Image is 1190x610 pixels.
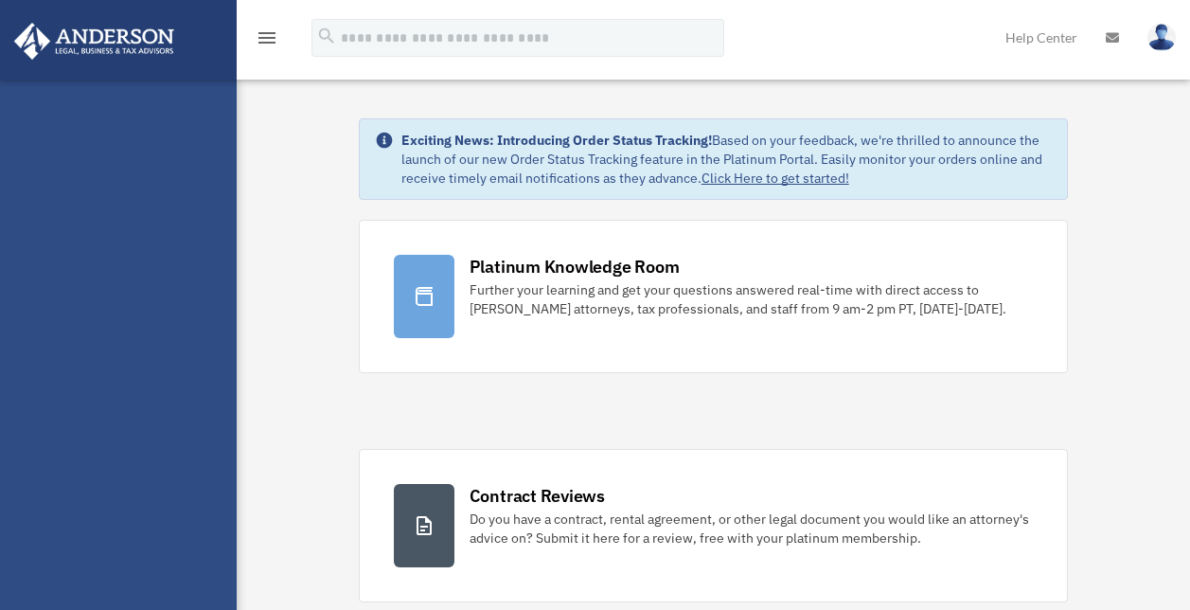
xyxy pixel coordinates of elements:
[401,131,1053,188] div: Based on your feedback, we're thrilled to announce the launch of our new Order Status Tracking fe...
[401,132,712,149] strong: Exciting News: Introducing Order Status Tracking!
[470,510,1034,547] div: Do you have a contract, rental agreement, or other legal document you would like an attorney's ad...
[1147,24,1176,51] img: User Pic
[316,26,337,46] i: search
[359,449,1069,602] a: Contract Reviews Do you have a contract, rental agreement, or other legal document you would like...
[702,170,849,187] a: Click Here to get started!
[256,27,278,49] i: menu
[359,220,1069,373] a: Platinum Knowledge Room Further your learning and get your questions answered real-time with dire...
[256,33,278,49] a: menu
[470,255,680,278] div: Platinum Knowledge Room
[470,484,605,508] div: Contract Reviews
[470,280,1034,318] div: Further your learning and get your questions answered real-time with direct access to [PERSON_NAM...
[9,23,180,60] img: Anderson Advisors Platinum Portal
